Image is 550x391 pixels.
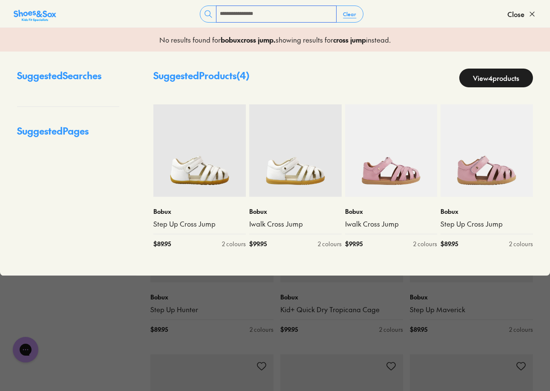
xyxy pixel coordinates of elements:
p: Suggested Products [153,69,250,87]
span: $ 89.95 [153,239,171,248]
a: Iwalk Cross Jump [249,219,342,229]
p: Suggested Pages [17,124,119,145]
p: Bobux [441,207,533,216]
span: $ 99.95 [345,239,363,248]
button: Close [507,5,536,23]
div: 2 colours [379,325,403,334]
div: 2 colours [509,325,533,334]
p: Bobux [280,293,403,302]
span: ( 4 ) [236,69,250,82]
span: $ 99.95 [249,239,267,248]
b: cross jump [333,35,366,44]
p: Suggested Searches [17,69,119,89]
div: 2 colours [250,325,274,334]
a: Iwalk Cross Jump [345,219,438,229]
img: SNS_Logo_Responsive.svg [14,9,56,23]
a: Shoes &amp; Sox [14,7,56,21]
p: Bobux [249,207,342,216]
p: No results found for showing results for instead. [159,34,391,45]
b: bobuxcross jump . [221,35,276,44]
a: Kid+ Quick Dry Tropicana Cage [280,305,403,314]
p: Bobux [153,207,246,216]
a: Step Up Cross Jump [153,219,246,229]
div: 2 colours [318,239,342,248]
a: Step Up Maverick [410,305,533,314]
p: Bobux [150,293,274,302]
a: Step Up Hunter [150,305,274,314]
div: 2 colours [413,239,437,248]
div: 2 colours [222,239,246,248]
span: $ 89.95 [441,239,458,248]
a: Step Up Cross Jump [441,219,533,229]
span: $ 89.95 [150,325,168,334]
p: Bobux [410,293,533,302]
a: View4products [459,69,533,87]
span: $ 89.95 [410,325,427,334]
span: Close [507,9,524,19]
button: Clear [336,6,363,22]
p: Bobux [345,207,438,216]
div: 2 colours [509,239,533,248]
iframe: Gorgias live chat messenger [9,334,43,365]
span: $ 99.95 [280,325,298,334]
